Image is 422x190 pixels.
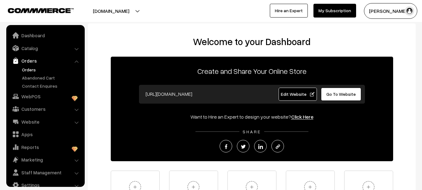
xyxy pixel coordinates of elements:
a: Hire an Expert [270,4,308,18]
a: Apps [8,129,83,140]
a: Orders [20,66,83,73]
h2: Welcome to your Dashboard [94,36,409,47]
span: SHARE [239,129,264,134]
a: Catalog [8,43,83,54]
a: My Subscription [313,4,356,18]
div: Want to Hire an Expert to design your website? [111,113,393,121]
button: [PERSON_NAME] [364,3,417,19]
a: Abandoned Cart [20,74,83,81]
img: COMMMERCE [8,8,74,13]
a: WebPOS [8,91,83,102]
a: Reports [8,141,83,153]
p: Create and Share Your Online Store [111,65,393,77]
a: Dashboard [8,30,83,41]
button: [DOMAIN_NAME] [71,3,151,19]
a: Marketing [8,154,83,165]
a: Website [8,116,83,127]
img: user [405,6,414,16]
a: Customers [8,103,83,115]
a: Orders [8,55,83,66]
a: Staff Management [8,167,83,178]
a: Edit Website [279,88,317,101]
span: Edit Website [281,91,314,97]
a: COMMMERCE [8,6,63,14]
a: Contact Enquires [20,83,83,89]
a: Click Here [291,114,313,120]
span: Go To Website [326,91,356,97]
a: Go To Website [321,88,361,101]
